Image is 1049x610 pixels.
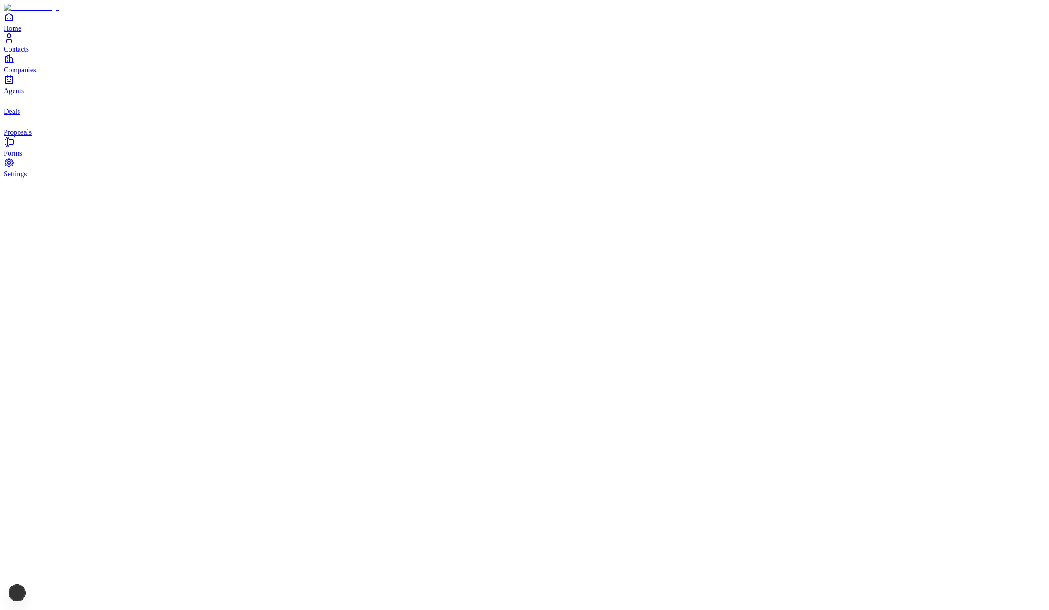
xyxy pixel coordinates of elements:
[4,170,27,178] span: Settings
[4,108,20,115] span: Deals
[4,53,1045,74] a: Companies
[4,116,1045,136] a: proposals
[4,95,1045,115] a: deals
[4,87,24,95] span: Agents
[4,149,22,157] span: Forms
[4,45,29,53] span: Contacts
[4,33,1045,53] a: Contacts
[4,66,36,74] span: Companies
[4,157,1045,178] a: Settings
[4,12,1045,32] a: Home
[4,128,32,136] span: Proposals
[4,137,1045,157] a: Forms
[4,4,59,12] img: Item Brain Logo
[4,24,21,32] span: Home
[4,74,1045,95] a: Agents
